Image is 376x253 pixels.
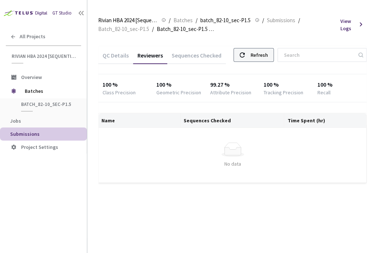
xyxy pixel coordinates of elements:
[98,16,157,25] span: Rivian HBA 2024 [Sequential]
[133,52,167,64] div: Reviewers
[104,160,361,168] div: No data
[25,84,75,98] span: Batches
[167,52,226,64] div: Sequences Checked
[280,48,357,62] input: Search
[103,89,136,96] div: Class Precision
[262,16,264,25] li: /
[152,25,154,33] li: /
[173,16,193,25] span: Batches
[21,101,75,107] span: batch_82-10_sec-P1.5
[21,74,42,80] span: Overview
[317,89,331,96] div: Recall
[52,10,72,17] div: GT Studio
[284,113,367,128] th: Time Spent (hr)
[10,118,21,124] span: Jobs
[99,113,181,128] th: Name
[172,16,194,24] a: Batches
[210,89,251,96] div: Attribute Precision
[264,89,303,96] div: Tracking Precision
[181,113,285,128] th: Sequences Checked
[20,33,45,40] span: All Projects
[157,25,216,33] span: Batch_82-10_sec-P1.5 QC - [DATE]
[265,16,297,24] a: Submissions
[196,16,197,25] li: /
[200,16,251,25] span: batch_82-10_sec-P1.5
[103,80,147,89] div: 100 %
[97,25,151,33] a: Batch_82-10_sec-P1.5
[210,80,255,89] div: 99.27 %
[98,52,133,64] div: QC Details
[156,89,201,96] div: Geometric Precision
[298,16,300,25] li: /
[317,80,362,89] div: 100 %
[10,131,40,137] span: Submissions
[264,80,308,89] div: 100 %
[250,48,268,62] div: Refresh
[21,144,58,150] span: Project Settings
[169,16,171,25] li: /
[340,17,355,32] span: View Logs
[12,53,77,59] span: Rivian HBA 2024 [Sequential]
[267,16,295,25] span: Submissions
[156,80,201,89] div: 100 %
[98,25,149,33] span: Batch_82-10_sec-P1.5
